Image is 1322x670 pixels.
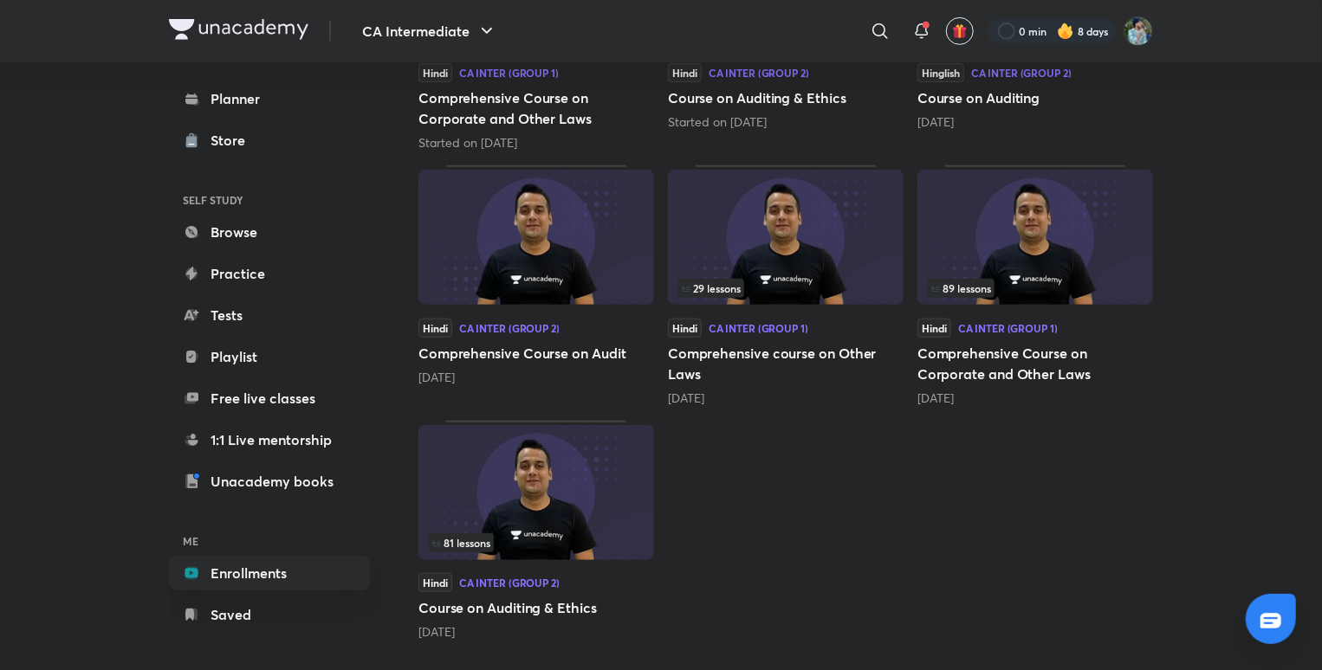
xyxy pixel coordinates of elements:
[169,123,370,158] a: Store
[418,165,654,406] div: Comprehensive Course on Audit
[418,170,654,305] img: Thumbnail
[418,87,654,129] h5: Comprehensive Course on Corporate and Other Laws
[931,283,991,293] span: 89 lessons
[952,23,968,39] img: avatar
[169,185,370,215] h6: SELF STUDY
[169,215,370,249] a: Browse
[418,369,654,386] div: 2 months ago
[169,19,308,44] a: Company Logo
[418,319,452,338] span: Hindi
[169,339,370,374] a: Playlist
[418,421,654,641] div: Course on Auditing & Ethics
[668,113,904,131] div: Started on Jul 14
[917,87,1153,108] h5: Course on Auditing
[418,425,654,560] img: Thumbnail
[169,422,370,457] a: 1:1 Live mentorship
[169,597,370,632] a: Saved
[668,343,904,384] h5: Comprehensive course on Other Laws
[971,68,1072,78] div: CA Inter (Group 2)
[668,170,904,305] img: Thumbnail
[928,279,1143,298] div: left
[169,298,370,332] a: Tests
[211,130,256,151] div: Store
[418,623,654,641] div: 3 months ago
[169,81,370,116] a: Planner
[678,279,893,298] div: infocontainer
[946,17,974,45] button: avatar
[418,597,654,618] h5: Course on Auditing & Ethics
[709,68,809,78] div: CA Inter (Group 2)
[668,319,702,338] span: Hindi
[432,538,490,548] span: 81 lessons
[1057,23,1074,40] img: streak
[429,533,644,552] div: infosection
[917,63,964,82] span: Hinglish
[429,533,644,552] div: left
[169,256,370,291] a: Practice
[917,113,1153,131] div: 2 months ago
[917,319,951,338] span: Hindi
[459,577,560,588] div: CA Inter (Group 2)
[917,390,1153,407] div: 3 months ago
[418,134,654,151] div: Started on Jul 14
[917,165,1153,406] div: Comprehensive Course on Corporate and Other Laws
[418,573,452,592] span: Hindi
[459,68,559,78] div: CA Inter (Group 1)
[418,343,654,364] h5: Comprehensive Course on Audit
[668,165,904,406] div: Comprehensive course on Other Laws
[709,323,808,333] div: CA Inter (Group 1)
[169,556,370,590] a: Enrollments
[169,464,370,499] a: Unacademy books
[928,279,1143,298] div: infosection
[958,323,1058,333] div: CA Inter (Group 1)
[429,533,644,552] div: infocontainer
[459,323,560,333] div: CA Inter (Group 2)
[668,390,904,407] div: 3 months ago
[917,343,1153,384] h5: Comprehensive Course on Corporate and Other Laws
[169,19,308,40] img: Company Logo
[418,63,452,82] span: Hindi
[682,283,741,293] span: 29 lessons
[668,63,702,82] span: Hindi
[352,14,508,48] button: CA Intermediate
[928,279,1143,298] div: infocontainer
[678,279,893,298] div: left
[169,526,370,556] h6: ME
[917,170,1153,305] img: Thumbnail
[668,87,904,108] h5: Course on Auditing & Ethics
[678,279,893,298] div: infosection
[169,381,370,416] a: Free live classes
[1124,16,1153,46] img: Santosh Kumar Thakur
